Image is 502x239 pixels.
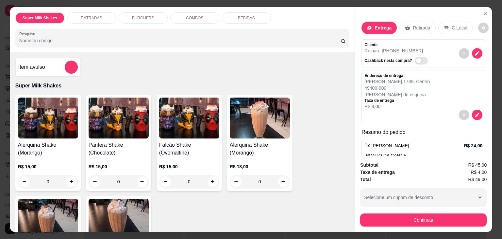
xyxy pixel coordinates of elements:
p: R$ 15,00 [18,163,78,170]
p: 1 x [364,142,409,150]
h4: Alerquina Shake (Morango) [18,141,78,157]
input: Pesquisa [19,37,341,44]
p: Super Milk Shakes [15,82,350,90]
span: R$ 49,00 [468,176,487,183]
button: decrease-product-quantity [160,176,171,187]
p: R$ 15,00 [89,163,149,170]
h4: Alerquina Shake (Morango) [230,141,290,157]
img: product-image [159,98,219,138]
p: COMBOS [186,15,203,21]
p: R$ 24,00 [464,142,482,149]
button: add-separate-item [65,61,78,74]
button: decrease-product-quantity [231,176,242,187]
button: decrease-product-quantity [19,176,30,187]
p: PONTO DA CARNE [366,152,482,159]
button: decrease-product-quantity [90,176,100,187]
p: Cashback nesta compra? [364,58,412,63]
button: increase-product-quantity [278,176,289,187]
img: product-image [18,98,78,138]
p: Retirada [413,25,430,31]
button: decrease-product-quantity [459,110,469,120]
h4: Pantera Shake (Chocolate) [89,141,149,157]
p: R$ 15,00 [159,163,219,170]
p: Taxa de entrega [364,98,430,103]
p: Endereço de entrega [364,73,430,78]
button: increase-product-quantity [208,176,218,187]
label: Pesquisa [19,31,38,37]
p: BURGUERS [132,15,154,21]
p: Reinan - [PHONE_NUMBER] [364,47,430,54]
strong: Total [360,177,371,182]
label: Automatic updates [415,57,430,64]
p: R$ 18,00 [230,163,290,170]
button: Continuar [360,213,487,227]
p: [PERSON_NAME] de esquina [364,91,430,98]
p: Entrega [375,25,392,31]
h4: Falcão Shake (Ovomaltine) [159,141,219,157]
p: Resumo do pedido [361,128,485,136]
p: Super Milk Shakes [23,15,57,21]
button: decrease-product-quantity [478,23,489,33]
p: C.Local [452,25,467,31]
h4: Item avulso [18,63,45,71]
button: increase-product-quantity [66,176,77,187]
button: decrease-product-quantity [472,110,482,120]
strong: Subtotal [360,162,378,168]
p: ENTRADAS [81,15,102,21]
span: R$ 45,00 [468,161,487,169]
span: R$ 4,00 [471,169,487,176]
span: [PERSON_NAME] [372,143,409,148]
strong: Taxa de entrega [360,170,395,175]
button: Close [480,9,491,19]
p: [PERSON_NAME] , 1739 , Centro [364,78,430,85]
img: product-image [230,98,290,138]
button: Selecione um cupom de desconto [360,188,487,207]
p: R$ 4,00 [364,103,430,110]
p: 49400-000 [364,85,430,91]
button: increase-product-quantity [137,176,147,187]
p: BEBIDAS [238,15,255,21]
button: decrease-product-quantity [472,48,482,59]
button: decrease-product-quantity [459,48,469,59]
p: Cliente [364,42,430,47]
img: product-image [89,98,149,138]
